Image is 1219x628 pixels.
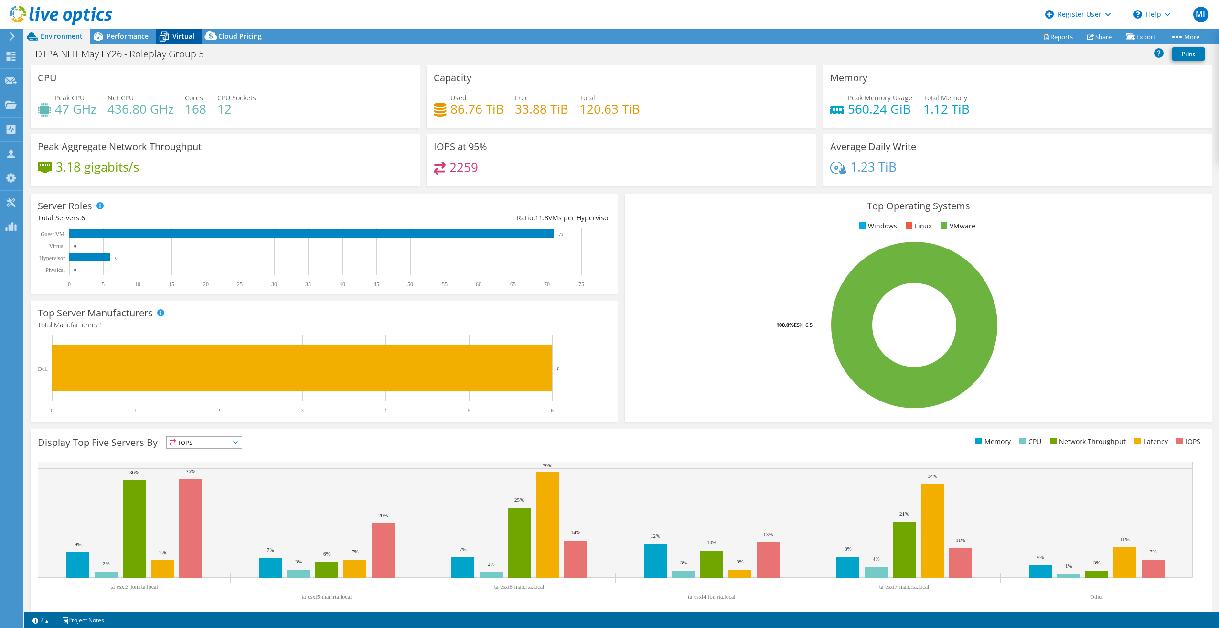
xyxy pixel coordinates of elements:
li: Memory [973,436,1011,447]
h3: Peak Aggregate Network Throughput [38,141,202,152]
text: 36% [129,469,139,475]
text: 55 [442,281,448,288]
h4: 47 GHz [55,104,96,114]
span: Net CPU [107,93,134,102]
h3: Server Roles [38,201,92,211]
span: Cloud Pricing [218,32,262,41]
span: Total [579,93,595,102]
a: Print [1172,47,1205,61]
text: 0 [74,268,76,272]
text: 12% [651,533,660,539]
text: 0 [74,244,76,249]
text: 0 [68,281,71,288]
text: ta-esxi5-man.rta.local [302,594,352,600]
text: ta-esxi3-lon.rta.local [110,584,158,590]
span: Peak Memory Usage [848,93,912,102]
span: 11.8 [535,213,548,222]
tspan: ESXi 6.5 [794,321,813,328]
li: Windows [856,221,897,231]
text: Virtual [49,243,65,249]
text: 8% [845,546,852,552]
h4: 12 [217,104,256,114]
text: 11% [1120,536,1130,542]
text: 2% [488,561,495,567]
text: 4 [384,407,387,414]
text: 21% [899,511,909,517]
text: 10% [707,540,716,545]
h3: Memory [830,73,867,83]
span: Virtual [172,32,194,41]
text: 6% [323,551,331,557]
h3: Capacity [434,73,471,83]
text: Guest VM [41,231,64,238]
h3: IOPS at 95% [434,141,487,152]
text: 3% [295,559,302,564]
text: ta-esxi8-man.rta.local [494,584,545,590]
span: Performance [107,32,149,41]
h4: 3.18 gigabits/s [56,162,139,172]
text: 13% [763,531,773,537]
a: Reports [1035,29,1080,44]
span: MI [1193,7,1208,22]
span: CPU Sockets [217,93,256,102]
text: 2 [217,407,220,414]
text: Physical [45,267,65,273]
h1: DTPA NHT May FY26 - Roleplay Group 5 [31,49,219,59]
span: 1 [99,320,103,329]
text: 20% [378,512,388,518]
li: Network Throughput [1048,436,1126,447]
text: 7% [267,547,274,552]
text: 75 [578,281,584,288]
div: Ratio: VMs per Hypervisor [324,213,611,223]
li: CPU [1017,436,1041,447]
text: 3 [301,407,304,414]
text: 0 [51,407,53,414]
span: Cores [185,93,203,102]
span: Environment [41,32,83,41]
a: Share [1080,29,1119,44]
text: 1% [1065,563,1072,569]
h3: Average Daily Write [830,141,916,152]
h4: 436.80 GHz [107,104,174,114]
text: 10 [135,281,140,288]
text: 36% [186,468,195,474]
text: 45 [374,281,379,288]
h4: 560.24 GiB [848,104,912,114]
text: 34% [928,473,937,479]
text: 35 [305,281,311,288]
h3: CPU [38,73,57,83]
text: Hypervisor [39,255,65,261]
a: Export [1119,29,1163,44]
span: Peak CPU [55,93,85,102]
li: VMware [938,221,975,231]
span: Free [515,93,529,102]
text: 7% [352,549,359,554]
h4: 2259 [449,162,478,173]
text: 15 [169,281,174,288]
h4: 86.76 TiB [450,104,504,114]
text: 6 [557,366,560,371]
svg: \n [1133,10,1142,19]
text: 30 [271,281,277,288]
text: 40 [340,281,345,288]
h4: 168 [185,104,206,114]
h3: Top Server Manufacturers [38,308,153,318]
li: IOPS [1174,436,1200,447]
h4: 1.12 TiB [923,104,970,114]
span: Total Memory [923,93,967,102]
text: 39% [543,463,552,468]
text: 11% [956,537,965,543]
h4: 33.88 TiB [515,104,568,114]
text: 71 [559,232,563,237]
text: Dell [38,366,48,372]
span: 6 [81,213,85,222]
text: ta-esxi7-man.rta.local [879,584,930,590]
a: Project Notes [55,614,111,626]
text: 3% [1093,560,1101,565]
h4: Total Manufacturers: [38,320,611,330]
h4: 1.23 TiB [850,162,897,172]
text: 50 [407,281,413,288]
text: 5 [102,281,105,288]
text: Other [1090,594,1103,600]
text: ta-esxi4-lon.rta.local [688,594,736,600]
